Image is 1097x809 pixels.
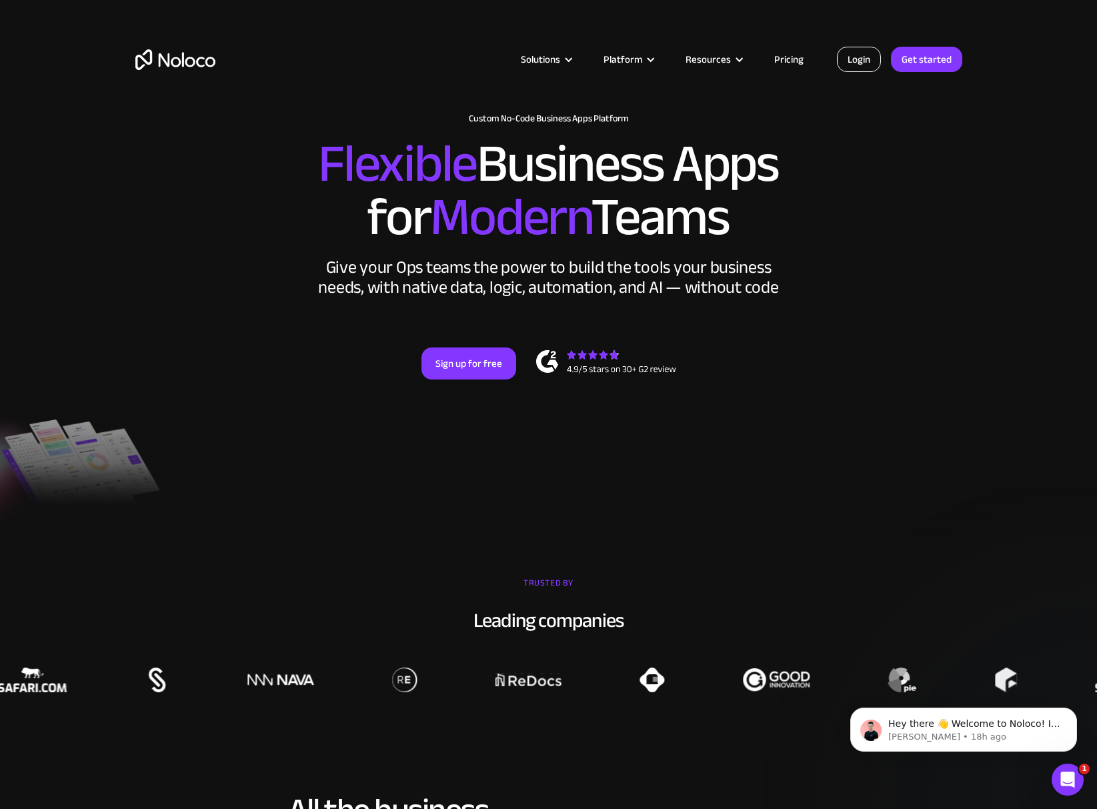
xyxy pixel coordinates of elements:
[891,47,962,72] a: Get started
[504,51,587,68] div: Solutions
[604,51,642,68] div: Platform
[521,51,560,68] div: Solutions
[669,51,758,68] div: Resources
[1079,764,1090,774] span: 1
[421,347,516,379] a: Sign up for free
[587,51,669,68] div: Platform
[315,257,782,297] div: Give your Ops teams the power to build the tools your business needs, with native data, logic, au...
[135,137,962,244] h2: Business Apps for Teams
[430,167,591,267] span: Modern
[830,680,1097,773] iframe: Intercom notifications message
[837,47,881,72] a: Login
[135,49,215,70] a: home
[1052,764,1084,796] iframe: Intercom live chat
[318,114,477,213] span: Flexible
[686,51,731,68] div: Resources
[758,51,820,68] a: Pricing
